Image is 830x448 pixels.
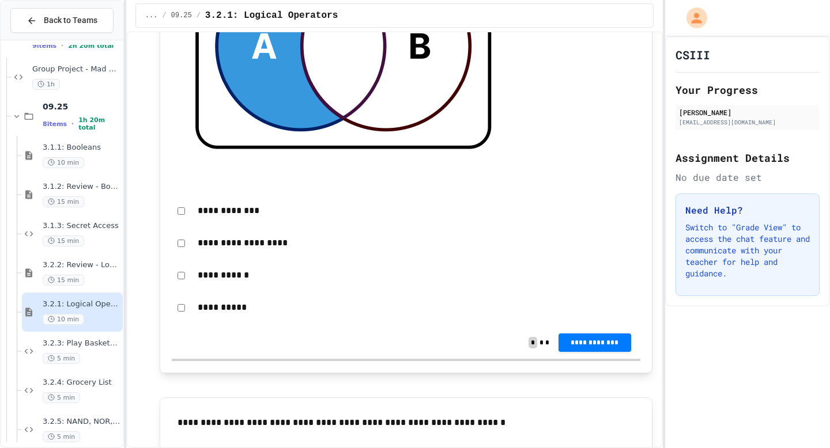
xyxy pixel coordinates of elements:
h1: CSIII [676,47,710,63]
span: 3.2.1: Logical Operators [43,299,120,309]
div: No due date set [676,170,820,184]
span: 15 min [43,275,84,286]
span: 3.1.3: Secret Access [43,221,120,231]
div: [EMAIL_ADDRESS][DOMAIN_NAME] [679,118,816,127]
span: 15 min [43,196,84,207]
span: / [197,11,201,20]
h2: Your Progress [676,82,820,98]
span: / [162,11,166,20]
span: 3.1.2: Review - Booleans [43,182,120,192]
p: Switch to "Grade View" to access the chat feature and communicate with your teacher for help and ... [685,222,810,279]
span: Back to Teams [44,14,97,26]
span: 09.25 [43,101,120,112]
button: Back to Teams [10,8,114,33]
span: 8 items [43,120,67,128]
span: 5 min [43,392,80,403]
span: 10 min [43,157,84,168]
span: 1h [32,79,60,90]
span: 3.1.1: Booleans [43,143,120,153]
span: 5 min [43,353,80,364]
span: 09.25 [171,11,192,20]
span: 3.2.1: Logical Operators [205,9,338,22]
span: Group Project - Mad Libs [32,64,120,74]
h3: Need Help? [685,203,810,217]
span: 9 items [32,42,56,50]
span: 3.2.5: NAND, NOR, XOR [43,417,120,427]
span: 1h 20m total [78,116,120,131]
span: 15 min [43,236,84,246]
span: • [61,41,63,50]
span: 2h 20m total [68,42,114,50]
span: ... [145,11,158,20]
span: 5 min [43,431,80,442]
span: • [71,119,74,128]
span: 3.2.4: Grocery List [43,378,120,388]
h2: Assignment Details [676,150,820,166]
span: 3.2.2: Review - Logical Operators [43,260,120,270]
span: 10 min [43,314,84,325]
div: [PERSON_NAME] [679,107,816,117]
span: 3.2.3: Play Basketball [43,339,120,348]
div: My Account [674,5,710,31]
